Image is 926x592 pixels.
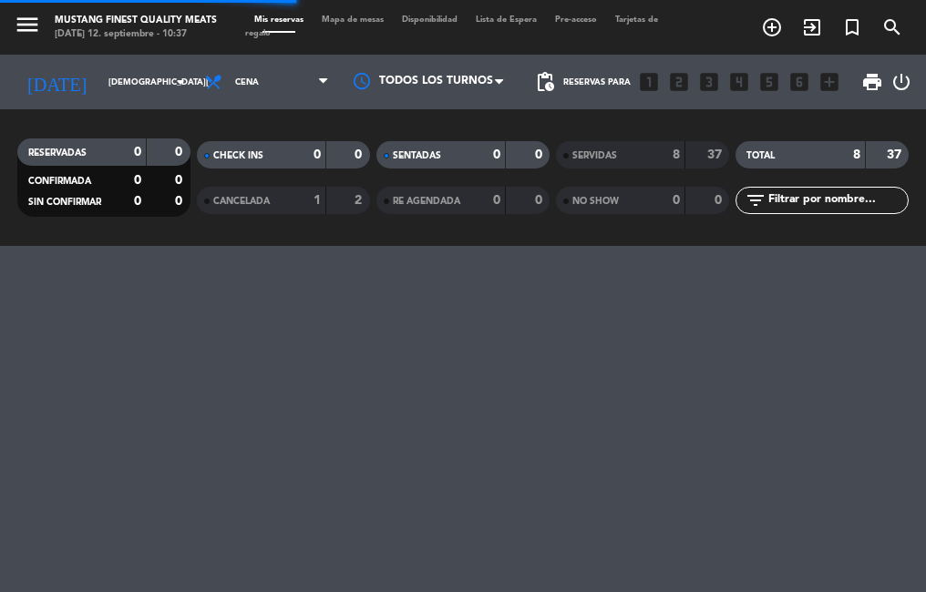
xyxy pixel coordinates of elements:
[673,148,680,161] strong: 8
[787,70,811,94] i: looks_6
[314,194,321,207] strong: 1
[563,77,631,87] span: Reservas para
[314,148,321,161] strong: 0
[213,151,263,160] span: CHECK INS
[881,16,903,38] i: search
[841,16,863,38] i: turned_in_not
[887,148,905,161] strong: 37
[534,71,556,93] span: pending_actions
[767,190,908,210] input: Filtrar por nombre...
[245,15,313,24] span: Mis reservas
[861,71,883,93] span: print
[55,27,217,41] div: [DATE] 12. septiembre - 10:37
[890,55,912,109] div: LOG OUT
[28,148,87,158] span: RESERVADAS
[313,15,393,24] span: Mapa de mesas
[170,71,191,93] i: arrow_drop_down
[535,194,546,207] strong: 0
[14,11,41,44] button: menu
[235,77,259,87] span: Cena
[572,151,617,160] span: SERVIDAS
[707,148,725,161] strong: 37
[134,195,141,208] strong: 0
[757,70,781,94] i: looks_5
[727,70,751,94] i: looks_4
[697,70,721,94] i: looks_3
[175,146,186,158] strong: 0
[761,16,783,38] i: add_circle_outline
[715,194,725,207] strong: 0
[134,146,141,158] strong: 0
[818,70,841,94] i: add_box
[535,148,546,161] strong: 0
[667,70,691,94] i: looks_two
[890,71,912,93] i: power_settings_new
[467,15,546,24] span: Lista de Espera
[393,15,467,24] span: Disponibilidad
[673,194,680,207] strong: 0
[745,189,767,211] i: filter_list
[55,14,217,27] div: Mustang Finest Quality Meats
[355,194,365,207] strong: 2
[493,194,500,207] strong: 0
[801,16,823,38] i: exit_to_app
[175,174,186,187] strong: 0
[175,195,186,208] strong: 0
[213,197,270,206] span: CANCELADA
[14,11,41,38] i: menu
[393,197,460,206] span: RE AGENDADA
[393,151,441,160] span: SENTADAS
[28,198,101,207] span: SIN CONFIRMAR
[572,197,619,206] span: NO SHOW
[493,148,500,161] strong: 0
[853,148,860,161] strong: 8
[355,148,365,161] strong: 0
[637,70,661,94] i: looks_one
[28,177,91,186] span: CONFIRMADA
[546,15,606,24] span: Pre-acceso
[746,151,775,160] span: TOTAL
[134,174,141,187] strong: 0
[14,64,99,100] i: [DATE]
